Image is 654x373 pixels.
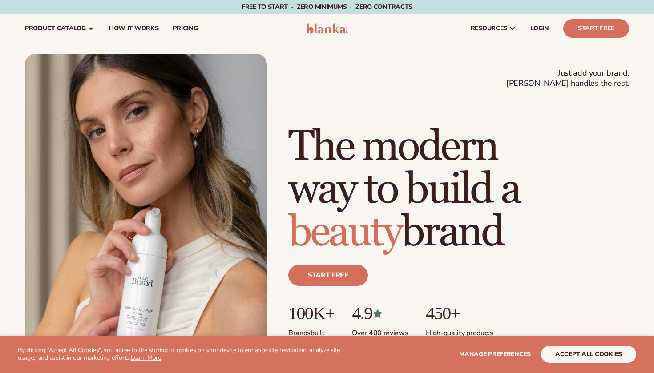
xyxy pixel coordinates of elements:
[18,347,347,362] p: By clicking "Accept All Cookies", you agree to the storing of cookies on your device to enhance s...
[109,25,159,32] span: How It Works
[288,323,334,338] p: Brands built
[102,14,166,43] a: How It Works
[25,54,267,359] img: Female holding tanning mousse.
[471,25,507,32] span: resources
[288,265,368,286] a: Start free
[459,346,531,363] button: Manage preferences
[288,126,629,254] h1: The modern way to build a brand
[242,3,412,11] span: Free to start · ZERO minimums · ZERO contracts
[541,346,636,363] button: accept all cookies
[530,25,549,32] span: LOGIN
[306,23,348,34] img: logo
[459,350,531,358] span: Manage preferences
[426,304,493,323] p: 450+
[288,304,334,323] p: 100K+
[426,323,493,338] p: High-quality products
[352,304,408,323] p: 4.9
[131,353,161,362] a: Learn More
[18,14,102,43] a: product catalog
[352,323,408,338] p: Over 400 reviews
[173,25,198,32] span: pricing
[288,206,401,258] span: beauty
[563,19,629,38] a: Start Free
[464,14,523,43] a: resources
[506,68,629,89] span: Just add your brand. [PERSON_NAME] handles the rest.
[166,14,205,43] a: pricing
[523,14,556,43] a: LOGIN
[25,25,86,32] span: product catalog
